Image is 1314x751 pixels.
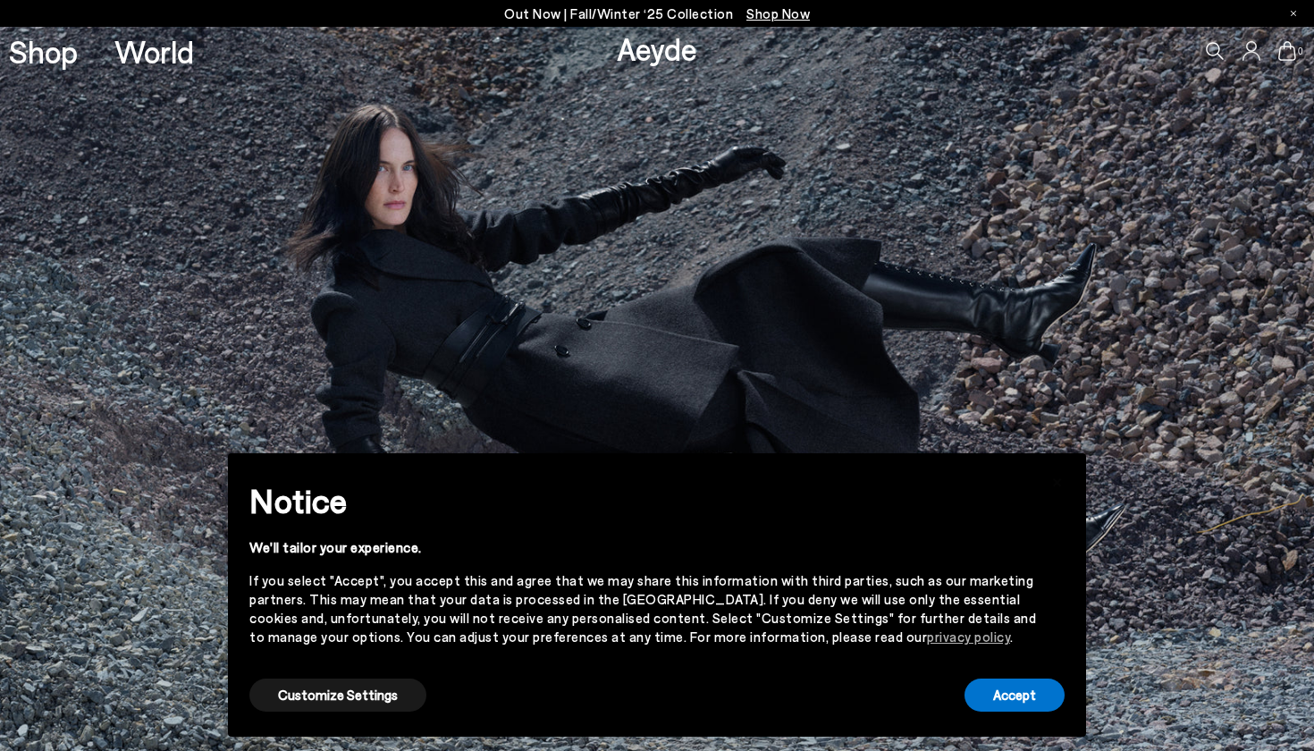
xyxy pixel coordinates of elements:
span: 0 [1296,46,1305,56]
p: Out Now | Fall/Winter ‘25 Collection [504,3,810,25]
span: × [1051,467,1064,493]
div: We'll tailor your experience. [249,538,1036,557]
button: Close this notice [1036,459,1079,502]
h2: Notice [249,477,1036,524]
button: Accept [964,679,1065,712]
a: Shop [9,36,78,67]
a: privacy policy [927,629,1010,645]
a: Aeyde [617,30,697,67]
div: If you select "Accept", you accept this and agree that we may share this information with third p... [249,571,1036,646]
a: 0 [1278,41,1296,61]
button: Customize Settings [249,679,426,712]
span: Navigate to /collections/new-in [746,5,810,21]
a: World [114,36,194,67]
